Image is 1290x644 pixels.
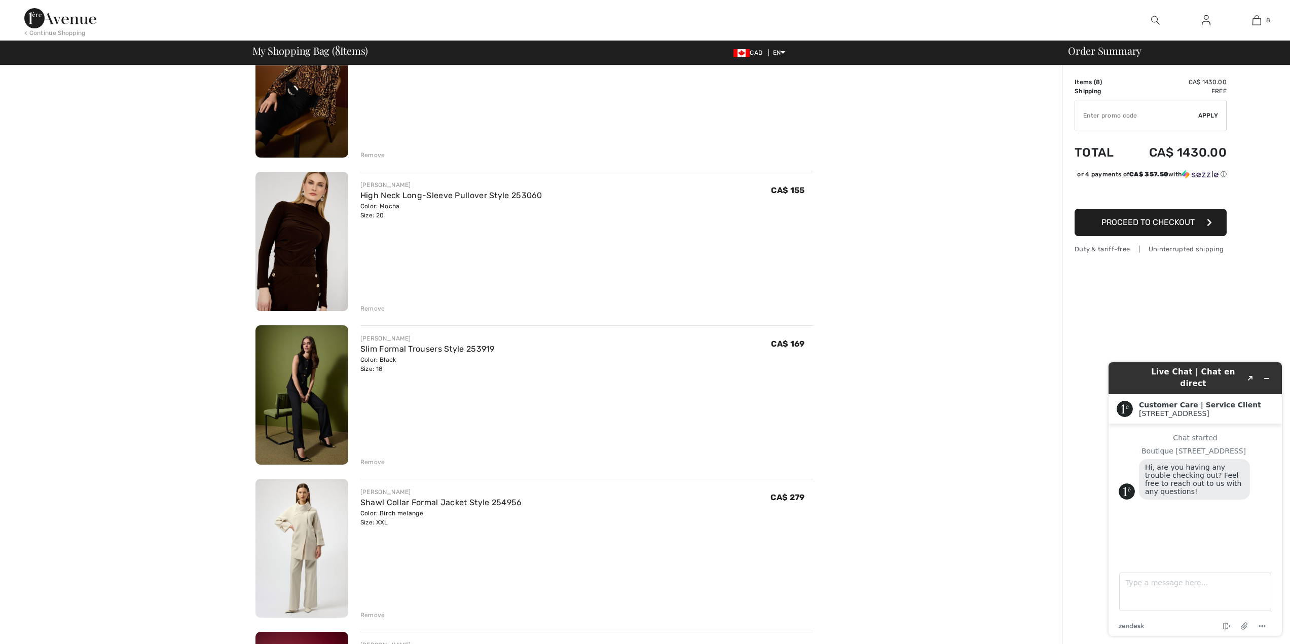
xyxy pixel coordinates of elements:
[1198,111,1219,120] span: Apply
[255,479,348,618] img: Shawl Collar Formal Jacket Style 254956
[255,172,348,311] img: High Neck Long-Sleeve Pullover Style 253060
[1075,209,1227,236] button: Proceed to Checkout
[255,325,348,465] img: Slim Formal Trousers Style 253919
[360,458,385,467] div: Remove
[360,498,522,507] a: Shawl Collar Formal Jacket Style 254956
[360,344,495,354] a: Slim Formal Trousers Style 253919
[1075,135,1126,170] td: Total
[771,339,804,349] span: CA$ 169
[360,611,385,620] div: Remove
[1100,354,1290,644] iframe: Find more information here
[770,493,804,502] span: CA$ 279
[360,334,495,343] div: [PERSON_NAME]
[1075,182,1227,205] iframe: PayPal-paypal
[360,509,522,527] div: Color: Birch melange Size: XXL
[1151,14,1160,26] img: search the website
[1182,170,1219,179] img: Sezzle
[1056,46,1284,56] div: Order Summary
[1252,14,1261,26] img: My Bag
[1075,170,1227,182] div: or 4 payments ofCA$ 357.50withSezzle Click to learn more about Sezzle
[360,487,522,497] div: [PERSON_NAME]
[773,49,786,56] span: EN
[1075,244,1227,254] div: Duty & tariff-free | Uninterrupted shipping
[22,7,43,16] span: Chat
[360,180,542,190] div: [PERSON_NAME]
[252,46,368,56] span: My Shopping Bag ( Items)
[1077,170,1227,179] div: or 4 payments of with
[24,8,96,28] img: 1ère Avenue
[733,49,766,56] span: CAD
[733,49,750,57] img: Canadian Dollar
[360,191,542,200] a: High Neck Long-Sleeve Pullover Style 253060
[255,18,348,158] img: Animal Print V-Neck Pullover Style 253077
[1232,14,1281,26] a: 8
[1075,78,1126,87] td: Items ( )
[360,355,495,373] div: Color: Black Size: 18
[1075,100,1198,131] input: Promo code
[360,304,385,313] div: Remove
[24,28,86,37] div: < Continue Shopping
[1202,14,1210,26] img: My Info
[1129,171,1168,178] span: CA$ 357.50
[1101,217,1195,227] span: Proceed to Checkout
[1126,135,1227,170] td: CA$ 1430.00
[360,150,385,160] div: Remove
[360,202,542,220] div: Color: Mocha Size: 20
[1126,78,1227,87] td: CA$ 1430.00
[1126,87,1227,96] td: Free
[1194,14,1219,27] a: Sign In
[335,43,340,56] span: 8
[771,185,804,195] span: CA$ 155
[1266,16,1270,25] span: 8
[1075,87,1126,96] td: Shipping
[1096,79,1100,86] span: 8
